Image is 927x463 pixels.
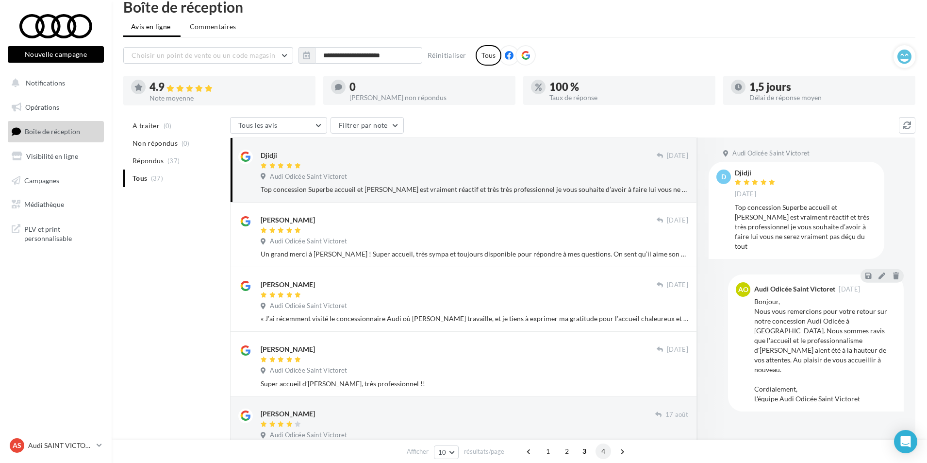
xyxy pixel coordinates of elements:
[13,441,21,450] span: AS
[132,51,275,59] span: Choisir un point de vente ou un code magasin
[6,219,106,247] a: PLV et print personnalisable
[26,152,78,160] span: Visibilité en ligne
[270,172,347,181] span: Audi Odicée Saint Victoret
[261,280,315,290] div: [PERSON_NAME]
[549,82,708,92] div: 100 %
[667,281,688,290] span: [DATE]
[132,121,160,131] span: A traiter
[438,448,447,456] span: 10
[167,157,180,165] span: (37)
[8,46,104,63] button: Nouvelle campagne
[164,122,172,130] span: (0)
[261,249,688,259] div: Un grand merci à [PERSON_NAME] ! Super accueil, très sympa et toujours disponible pour répondre à...
[6,146,106,167] a: Visibilité en ligne
[667,345,688,354] span: [DATE]
[721,172,726,182] span: D
[434,446,459,459] button: 10
[596,444,611,459] span: 4
[754,286,835,292] div: Audi Odicée Saint Victoret
[149,95,308,102] div: Note moyenne
[270,366,347,375] span: Audi Odicée Saint Victoret
[182,139,190,147] span: (0)
[349,94,508,101] div: [PERSON_NAME] non répondus
[132,138,178,148] span: Non répondus
[894,430,917,453] div: Open Intercom Messenger
[735,203,877,251] div: Top concession Superbe accueil et [PERSON_NAME] est vraiment réactif et très très professionnel j...
[407,447,429,456] span: Afficher
[28,441,93,450] p: Audi SAINT VICTORET
[190,22,236,32] span: Commentaires
[270,302,347,310] span: Audi Odicée Saint Victoret
[8,436,104,455] a: AS Audi SAINT VICTORET
[754,297,896,404] div: Bonjour, Nous vous remercions pour votre retour sur notre concession Audi Odicée à [GEOGRAPHIC_DA...
[749,94,908,101] div: Délai de réponse moyen
[24,176,59,184] span: Campagnes
[665,411,688,419] span: 17 août
[732,149,810,158] span: Audi Odicée Saint Victoret
[839,286,860,292] span: [DATE]
[123,47,293,64] button: Choisir un point de vente ou un code magasin
[261,409,315,419] div: [PERSON_NAME]
[270,431,347,440] span: Audi Odicée Saint Victoret
[349,82,508,92] div: 0
[476,45,501,66] div: Tous
[424,50,470,61] button: Réinitialiser
[149,82,308,93] div: 4.9
[270,237,347,246] span: Audi Odicée Saint Victoret
[559,444,575,459] span: 2
[6,194,106,215] a: Médiathèque
[6,97,106,118] a: Opérations
[261,344,315,354] div: [PERSON_NAME]
[577,444,592,459] span: 3
[667,216,688,225] span: [DATE]
[749,82,908,92] div: 1,5 jours
[667,152,688,160] span: [DATE]
[540,444,556,459] span: 1
[25,103,59,111] span: Opérations
[6,171,106,191] a: Campagnes
[24,223,100,243] span: PLV et print personnalisable
[331,117,404,134] button: Filtrer par note
[132,156,164,166] span: Répondus
[735,170,778,176] div: Djidji
[6,121,106,142] a: Boîte de réception
[230,117,327,134] button: Tous les avis
[261,185,688,194] div: Top concession Superbe accueil et [PERSON_NAME] est vraiment réactif et très très professionnel j...
[735,190,756,199] span: [DATE]
[261,379,688,389] div: Super accueil d’[PERSON_NAME], très professionnel !!
[261,151,277,160] div: Djidji
[26,79,65,87] span: Notifications
[549,94,708,101] div: Taux de réponse
[24,200,64,208] span: Médiathèque
[261,314,688,324] div: « J’ai récemment visité le concessionnaire Audi où [PERSON_NAME] travaille, et je tiens à exprime...
[261,215,315,225] div: [PERSON_NAME]
[464,447,504,456] span: résultats/page
[6,73,102,93] button: Notifications
[238,121,278,129] span: Tous les avis
[738,285,748,294] span: AO
[25,127,80,136] span: Boîte de réception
